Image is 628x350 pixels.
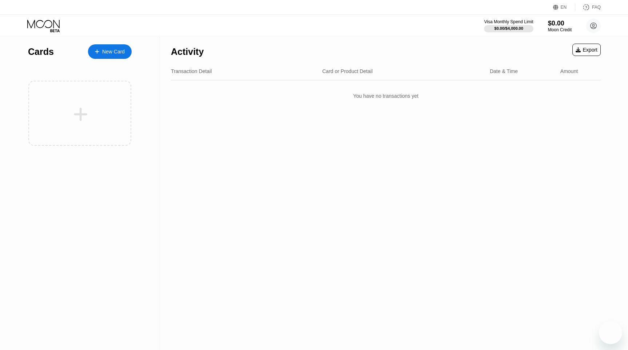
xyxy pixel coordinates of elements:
div: You have no transactions yet [171,86,601,106]
iframe: Button to launch messaging window [599,321,622,344]
div: Cards [28,47,54,57]
div: Export [572,44,601,56]
div: $0.00 [548,20,572,27]
div: Visa Monthly Spend Limit [484,19,533,24]
div: Visa Monthly Spend Limit$0.00/$4,000.00 [484,19,533,32]
div: EN [553,4,575,11]
div: $0.00Moon Credit [548,20,572,32]
div: Activity [171,47,204,57]
div: New Card [88,44,132,59]
div: $0.00 / $4,000.00 [494,26,523,31]
div: New Card [102,49,125,55]
div: Transaction Detail [171,68,212,74]
div: EN [561,5,567,10]
div: Card or Product Detail [322,68,373,74]
div: Moon Credit [548,27,572,32]
div: Amount [560,68,578,74]
div: Export [576,47,597,53]
div: Date & Time [490,68,518,74]
div: FAQ [575,4,601,11]
div: FAQ [592,5,601,10]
